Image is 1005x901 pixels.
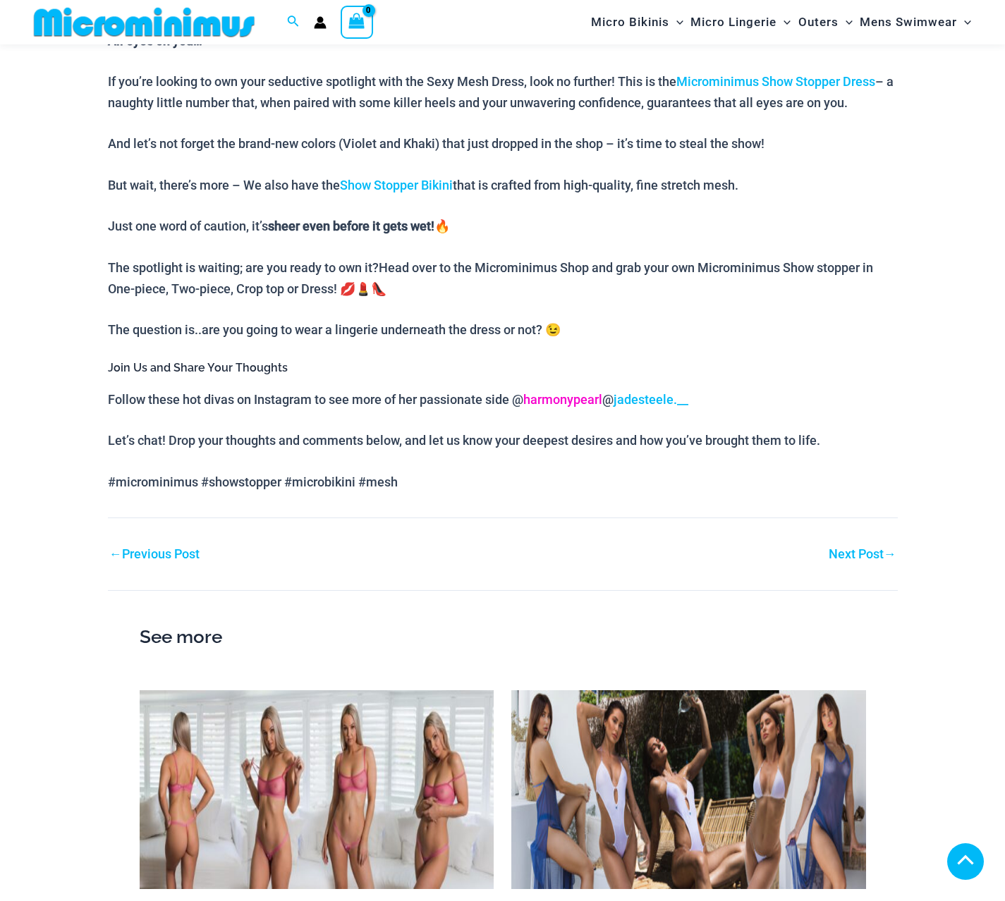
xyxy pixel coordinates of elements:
[314,16,327,29] a: Account icon link
[109,546,122,561] span: ←
[585,2,977,42] nav: Site Navigation
[340,178,453,192] a: Show Stopper Bikini
[829,548,896,560] a: Next Post→
[856,4,975,40] a: Mens SwimwearMenu ToggleMenu Toggle
[884,546,896,561] span: →
[108,517,898,565] nav: Post navigation
[108,33,202,48] b: All eyes on you…
[108,74,894,110] span: If you’re looking to own your seductive spotlight with the Sexy Mesh Dress, look no further! This...
[839,4,853,40] span: Menu Toggle
[108,361,288,374] b: Join Us and Share Your Thoughts
[28,6,260,38] img: MM SHOP LOGO FLAT
[591,4,669,40] span: Micro Bikinis
[669,4,683,40] span: Menu Toggle
[108,392,688,407] span: Follow these hot divas on Instagram to see more of her passionate side @ @
[108,219,450,233] span: Just one word of caution, it’s 🔥
[341,6,373,38] a: View Shopping Cart, empty
[108,260,379,275] span: The spotlight is waiting; are you ready to own it?
[108,178,738,192] span: But wait, there’s more – We also have the that is crafted from high-quality, fine stretch mesh.
[676,74,875,89] a: Microminimus Show Stopper Dress
[860,4,957,40] span: Mens Swimwear
[614,392,688,407] a: jadesteele.__
[268,219,434,233] strong: sheer even before it gets wet!
[687,4,794,40] a: Micro LingerieMenu ToggleMenu Toggle
[511,690,866,890] img: SKYE 2000 x 700 Thumbnail
[287,13,300,31] a: Search icon link
[109,548,200,560] a: ←Previous Post
[108,260,873,296] span: Head over to the Microminimus Shop and grab your own Microminimus Show stopper in One-piece, Two-...
[108,472,898,493] p: #microminimus #showstopper #microbikini #mesh
[776,4,791,40] span: Menu Toggle
[108,433,820,448] span: Let’s chat! Drop your thoughts and comments below, and let us know your deepest desires and how y...
[140,690,494,890] img: MM BTS Sammy 2000 x 700 Thumbnail 1
[523,392,602,407] a: harmonypearl
[798,4,839,40] span: Outers
[108,322,561,337] span: The question is..are you going to wear a lingerie underneath the dress or not? 😉
[108,136,765,151] span: And let’s not forget the brand-new colors (Violet and Khaki) that just dropped in the shop – it’s...
[690,4,776,40] span: Micro Lingerie
[140,623,866,652] h2: See more
[957,4,971,40] span: Menu Toggle
[587,4,687,40] a: Micro BikinisMenu ToggleMenu Toggle
[795,4,856,40] a: OutersMenu ToggleMenu Toggle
